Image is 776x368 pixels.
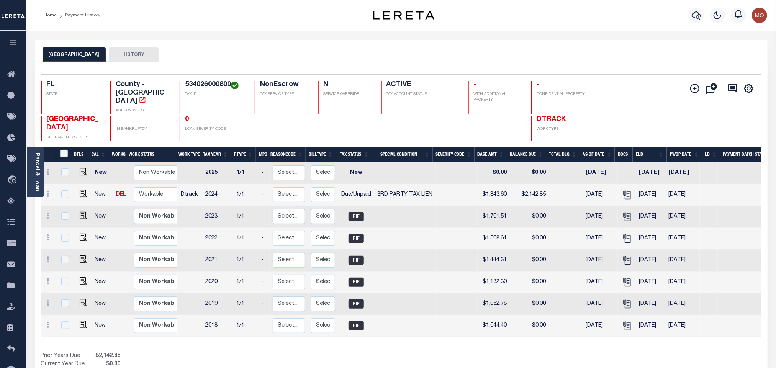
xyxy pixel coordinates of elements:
[478,228,510,250] td: $1,508.61
[47,81,102,89] h4: FL
[233,184,258,206] td: 1/1
[478,162,510,184] td: $0.00
[258,206,270,228] td: -
[323,92,372,97] p: SERVICE OVERRIDE
[256,147,267,162] th: MPO
[185,81,246,89] h4: 534026000800
[510,315,549,337] td: $0.00
[580,147,615,162] th: As of Date: activate to sort column ascending
[510,184,549,206] td: $2,142.85
[258,250,270,272] td: -
[260,81,309,89] h4: NonEscrow
[636,206,665,228] td: [DATE]
[41,352,94,360] td: Prior Years Due
[258,228,270,250] td: -
[92,228,113,250] td: New
[202,206,233,228] td: 2023
[185,126,246,132] p: LOAN SEVERITY CODE
[202,228,233,250] td: 2022
[537,92,591,97] p: CONFIDENTIAL PROPERTY
[510,250,549,272] td: $0.00
[510,206,549,228] td: $0.00
[260,92,309,97] p: TAX SERVICE TYPE
[258,293,270,315] td: -
[116,108,170,114] p: AGENCY WEBSITE
[202,250,233,272] td: 2021
[349,234,364,243] span: PIF
[47,92,102,97] p: STATE
[510,162,549,184] td: $0.00
[583,162,618,184] td: [DATE]
[372,147,433,162] th: Special Condition: activate to sort column ascending
[473,92,522,103] p: WITH ADDITIONAL PROPERTY
[306,147,336,162] th: BillType: activate to sort column ascending
[478,315,510,337] td: $1,044.40
[583,206,618,228] td: [DATE]
[185,116,189,123] span: 0
[126,147,177,162] th: Work Status
[377,192,432,197] span: 3RD PARTY TAX LIEN
[57,12,100,19] li: Payment History
[338,162,374,184] td: New
[665,162,700,184] td: [DATE]
[583,250,618,272] td: [DATE]
[233,162,258,184] td: 1/1
[475,147,507,162] th: Base Amt: activate to sort column ascending
[636,272,665,293] td: [DATE]
[478,272,510,293] td: $1,132.30
[258,272,270,293] td: -
[478,206,510,228] td: $1,701.51
[175,147,200,162] th: Work Type
[636,184,665,206] td: [DATE]
[47,135,102,141] p: DELINQUENT AGENCY
[92,162,113,184] td: New
[233,315,258,337] td: 1/1
[202,315,233,337] td: 2018
[258,162,270,184] td: -
[349,321,364,330] span: PIF
[116,81,170,106] h4: County - [GEOGRAPHIC_DATA]
[386,92,459,97] p: TAX ACCOUNT STATUS
[507,147,546,162] th: Balance Due: activate to sort column ascending
[109,147,126,162] th: WorkQ
[665,184,700,206] td: [DATE]
[92,206,113,228] td: New
[34,153,39,191] a: Parcel & Loan
[233,250,258,272] td: 1/1
[185,92,246,97] p: TAX ID
[633,147,667,162] th: ELD: activate to sort column ascending
[349,278,364,287] span: PIF
[583,272,618,293] td: [DATE]
[178,184,202,206] td: Dtrack
[202,293,233,315] td: 2019
[665,206,700,228] td: [DATE]
[202,272,233,293] td: 2020
[43,47,106,62] button: [GEOGRAPHIC_DATA]
[636,162,665,184] td: [DATE]
[373,11,434,20] img: logo-dark.svg
[92,272,113,293] td: New
[109,47,159,62] button: HISTORY
[473,81,476,88] span: -
[583,184,618,206] td: [DATE]
[56,147,71,162] th: &nbsp;
[92,250,113,272] td: New
[267,147,306,162] th: ReasonCode: activate to sort column ascending
[41,147,56,162] th: &nbsp;&nbsp;&nbsp;&nbsp;&nbsp;&nbsp;&nbsp;&nbsp;&nbsp;&nbsp;
[258,184,270,206] td: -
[537,116,566,123] span: DTRACK
[665,293,700,315] td: [DATE]
[233,228,258,250] td: 1/1
[537,126,591,132] p: WORK TYPE
[92,293,113,315] td: New
[233,293,258,315] td: 1/1
[478,250,510,272] td: $1,444.31
[665,315,700,337] td: [DATE]
[116,116,118,123] span: -
[702,147,720,162] th: LD: activate to sort column ascending
[47,116,99,131] span: [GEOGRAPHIC_DATA]
[258,315,270,337] td: -
[537,81,539,88] span: -
[94,352,122,360] span: $2,142.85
[202,184,233,206] td: 2024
